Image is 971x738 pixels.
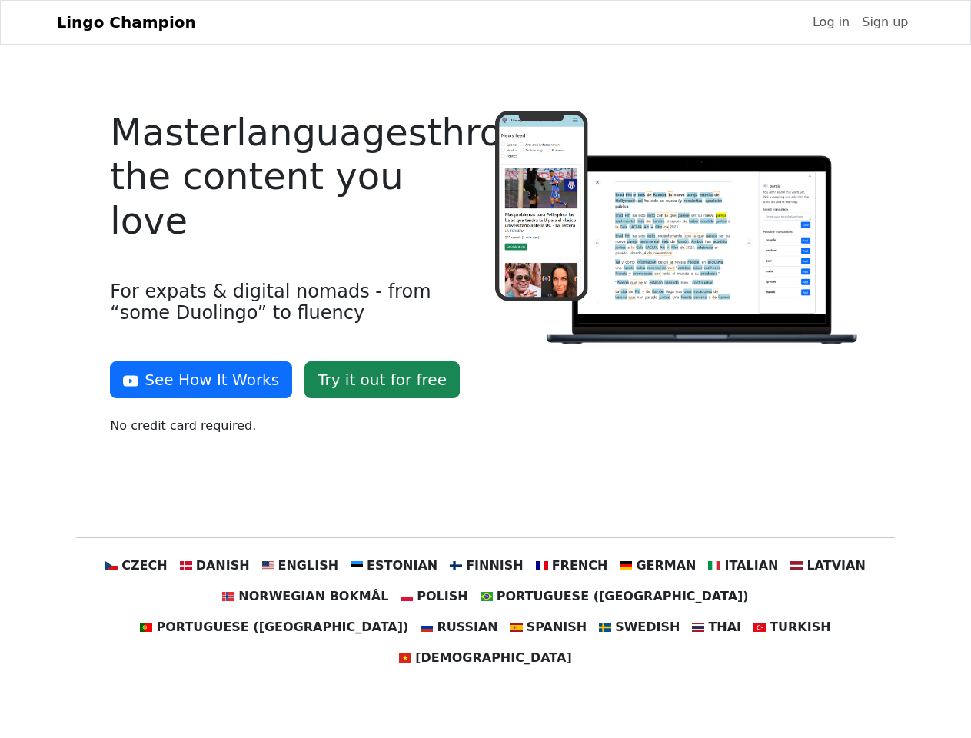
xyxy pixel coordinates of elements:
img: no.svg [222,590,234,603]
span: Russian [437,618,497,637]
img: ru.svg [421,621,433,633]
img: us.svg [262,560,274,572]
img: tr.svg [753,621,766,633]
button: See How It Works [110,361,292,398]
img: fi.svg [450,560,462,572]
img: es.svg [510,621,523,633]
span: French [552,557,608,575]
img: pl.svg [401,590,413,603]
h4: Master languages through the content you love [110,111,476,244]
span: Estonian [367,557,437,575]
span: Norwegian Bokmål [238,587,388,606]
img: br.svg [481,590,493,603]
span: Swedish [615,618,680,637]
span: Portuguese ([GEOGRAPHIC_DATA]) [156,618,408,637]
img: se.svg [599,621,611,633]
img: ee.svg [351,560,363,572]
span: Portuguese ([GEOGRAPHIC_DATA]) [497,587,749,606]
span: Latvian [806,557,865,575]
a: Sign up [856,7,914,38]
span: Spanish [527,618,587,637]
span: Finnish [466,557,524,575]
span: Danish [196,557,250,575]
a: Try it out for free [304,361,460,398]
span: Thai [708,618,741,637]
p: No credit card required. [110,417,476,435]
img: it.svg [708,560,720,572]
img: pt.svg [140,621,152,633]
h4: For expats & digital nomads - from “some Duolingo” to fluency [110,281,476,325]
img: cz.svg [105,560,118,572]
img: vn.svg [399,652,411,664]
span: [DEMOGRAPHIC_DATA] [415,649,571,667]
span: German [636,557,696,575]
span: English [278,557,339,575]
img: lv.svg [790,560,803,572]
span: Czech [121,557,167,575]
img: dk.svg [180,560,192,572]
span: Turkish [770,618,831,637]
a: Lingo Champion [57,7,196,38]
img: Logo [495,111,861,347]
img: th.svg [692,621,704,633]
span: Polish [417,587,467,606]
img: de.svg [620,560,632,572]
span: Italian [724,557,778,575]
a: Log in [806,7,856,38]
img: fr.svg [536,560,548,572]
